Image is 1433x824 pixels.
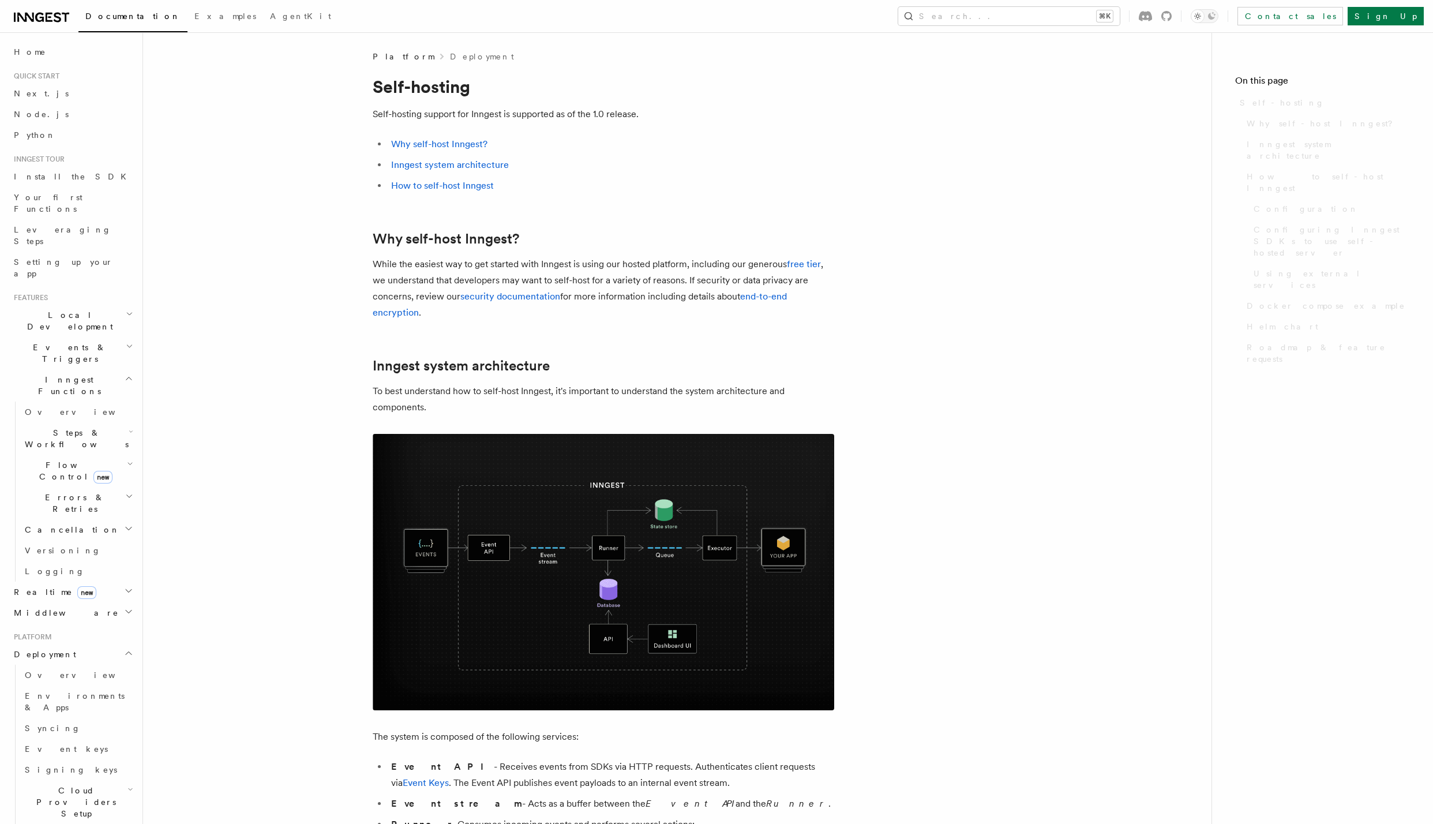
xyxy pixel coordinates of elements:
a: Node.js [9,104,136,125]
a: Inngest system architecture [391,159,509,170]
span: Self-hosting [1240,97,1325,108]
button: Cancellation [20,519,136,540]
a: Logging [20,561,136,582]
a: Docker compose example [1242,295,1410,316]
a: Documentation [78,3,187,32]
span: Middleware [9,607,119,619]
a: Sign Up [1348,7,1424,25]
a: Inngest system architecture [373,358,550,374]
span: Docker compose example [1247,300,1405,312]
button: Errors & Retries [20,487,136,519]
span: Node.js [14,110,69,119]
p: Self-hosting support for Inngest is supported as of the 1.0 release. [373,106,834,122]
button: Deployment [9,644,136,665]
button: Search...⌘K [898,7,1120,25]
button: Flow Controlnew [20,455,136,487]
a: Deployment [450,51,514,62]
a: security documentation [460,291,560,302]
a: Using external services [1249,263,1410,295]
a: How to self-host Inngest [1242,166,1410,198]
a: Python [9,125,136,145]
a: Versioning [20,540,136,561]
span: Why self-host Inngest? [1247,118,1401,129]
span: Versioning [25,546,101,555]
span: Syncing [25,724,81,733]
span: Roadmap & feature requests [1247,342,1410,365]
span: Examples [194,12,256,21]
a: Signing keys [20,759,136,780]
em: Event API [646,798,736,809]
a: Inngest system architecture [1242,134,1410,166]
button: Local Development [9,305,136,337]
span: Leveraging Steps [14,225,111,246]
span: Overview [25,407,144,417]
p: The system is composed of the following services: [373,729,834,745]
a: Event keys [20,739,136,759]
span: Documentation [85,12,181,21]
span: Setting up your app [14,257,113,278]
button: Steps & Workflows [20,422,136,455]
em: Runner [766,798,828,809]
span: Install the SDK [14,172,133,181]
a: Why self-host Inngest? [373,231,519,247]
li: - Receives events from SDKs via HTTP requests. Authenticates client requests via . The Event API ... [388,759,834,791]
a: Overview [20,402,136,422]
button: Events & Triggers [9,337,136,369]
a: Setting up your app [9,252,136,284]
a: Helm chart [1242,316,1410,337]
span: Inngest system architecture [1247,138,1410,162]
span: Events & Triggers [9,342,126,365]
span: new [93,471,112,484]
li: - Acts as a buffer between the and the . [388,796,834,812]
a: Configuration [1249,198,1410,219]
span: Environments & Apps [25,691,125,712]
a: Leveraging Steps [9,219,136,252]
span: Configuration [1254,203,1359,215]
a: Event Keys [403,777,449,788]
span: AgentKit [270,12,331,21]
a: Home [9,42,136,62]
button: Realtimenew [9,582,136,602]
a: free tier [787,259,821,269]
span: Next.js [14,89,69,98]
span: Event keys [25,744,108,754]
span: Home [14,46,46,58]
span: Logging [25,567,85,576]
span: Python [14,130,56,140]
a: Examples [187,3,263,31]
a: Why self-host Inngest? [1242,113,1410,134]
a: Install the SDK [9,166,136,187]
span: Configuring Inngest SDKs to use self-hosted server [1254,224,1410,259]
span: Cloud Providers Setup [20,785,127,819]
span: Realtime [9,586,96,598]
h1: Self-hosting [373,76,834,97]
span: Signing keys [25,765,117,774]
a: Environments & Apps [20,686,136,718]
span: Flow Control [20,459,127,482]
button: Inngest Functions [9,369,136,402]
span: Inngest tour [9,155,65,164]
span: Cancellation [20,524,120,535]
span: Using external services [1254,268,1410,291]
strong: Event stream [391,798,522,809]
span: Platform [373,51,434,62]
span: Errors & Retries [20,492,125,515]
span: Overview [25,671,144,680]
a: How to self-host Inngest [391,180,494,191]
strong: Event API [391,761,494,772]
a: Contact sales [1237,7,1343,25]
h4: On this page [1235,74,1410,92]
a: Your first Functions [9,187,136,219]
span: Features [9,293,48,302]
img: Inngest system architecture diagram [373,434,834,710]
a: Configuring Inngest SDKs to use self-hosted server [1249,219,1410,263]
span: Local Development [9,309,126,332]
span: Your first Functions [14,193,82,214]
a: AgentKit [263,3,338,31]
div: Inngest Functions [9,402,136,582]
span: Platform [9,632,52,642]
span: Helm chart [1247,321,1318,332]
a: Roadmap & feature requests [1242,337,1410,369]
p: While the easiest way to get started with Inngest is using our hosted platform, including our gen... [373,256,834,321]
span: Steps & Workflows [20,427,129,450]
